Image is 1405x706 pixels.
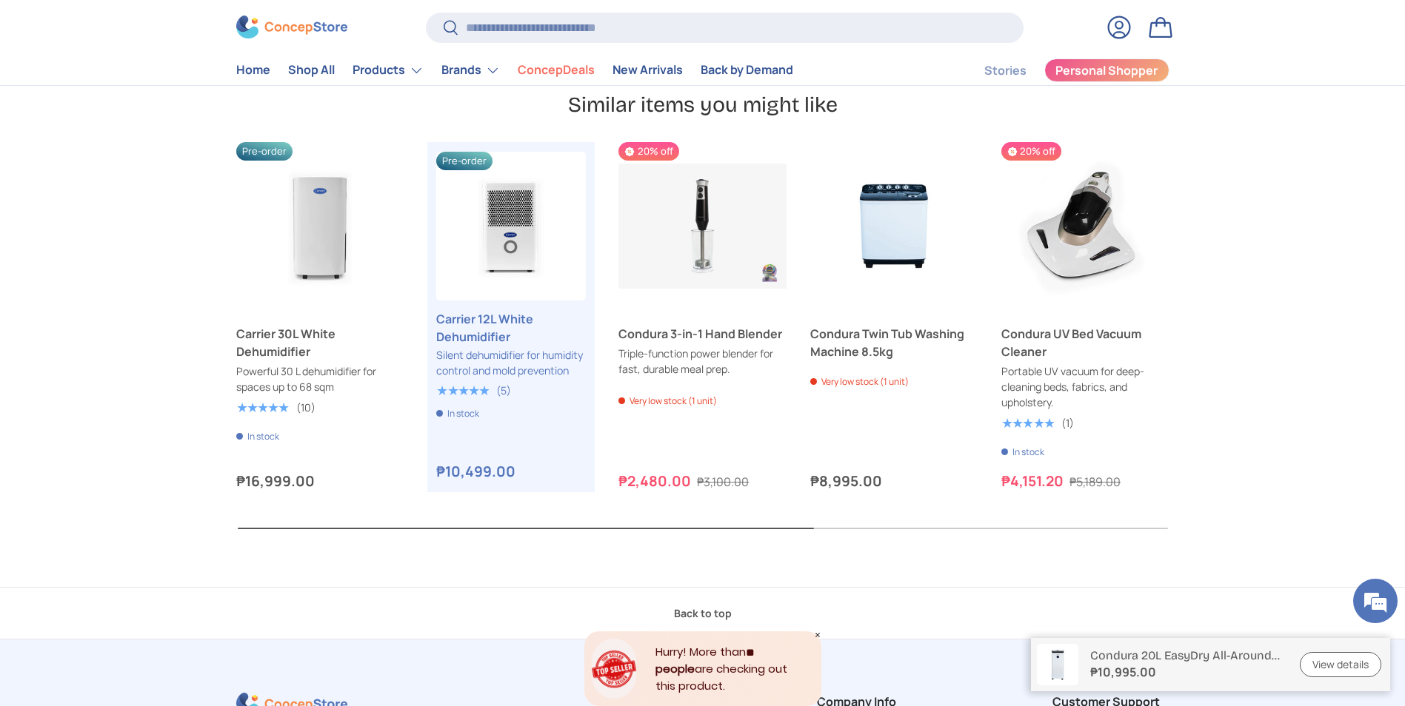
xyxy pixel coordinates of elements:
div: Close [814,631,821,639]
strong: ₱10,995.00 [1090,663,1282,681]
a: Carrier 12L White Dehumidifier [436,152,585,300]
nav: Secondary [949,56,1169,85]
span: 20% off [1001,142,1061,161]
a: Condura Twin Tub Washing Machine 8.5kg [810,325,978,360]
a: Condura UV Bed Vacuum Cleaner [1001,325,1169,360]
a: Condura 3-in-1 Hand Blender [618,142,786,309]
a: Condura Twin Tub Washing Machine 8.5kg [810,142,978,309]
a: Back by Demand [701,56,793,85]
span: We are offline. Please leave us a message. [31,186,258,336]
a: Shop All [288,56,335,85]
span: Personal Shopper [1055,65,1158,77]
textarea: Type your message and click 'Submit' [7,404,282,456]
a: View details [1300,652,1381,678]
a: Personal Shopper [1044,58,1169,82]
a: New Arrivals [613,56,683,85]
a: Carrier 12L White Dehumidifier [436,310,585,346]
summary: Brands [433,56,509,85]
a: ConcepDeals [518,56,595,85]
img: ConcepStore [236,16,347,39]
p: Condura 20L EasyDry All-Around Dryer Dehumidifier [1090,648,1282,662]
a: Carrier 30L White Dehumidifier [236,142,404,309]
div: Leave a message [77,83,249,102]
summary: Products [344,56,433,85]
span: 20% off [618,142,678,161]
span: Pre-order [236,142,293,161]
h2: Similar items you might like [236,91,1169,118]
span: Pre-order [436,152,493,170]
em: Submit [217,456,269,476]
a: Stories [984,56,1027,85]
a: Condura UV Bed Vacuum Cleaner [1001,142,1169,309]
a: Home [236,56,270,85]
a: Condura 3-in-1 Hand Blender [618,325,786,343]
div: Minimize live chat window [243,7,278,43]
nav: Primary [236,56,793,85]
img: condura-easy-dry-dehumidifier-full-view-concepstore.ph [1037,644,1078,685]
a: Carrier 30L White Dehumidifier [236,325,404,360]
